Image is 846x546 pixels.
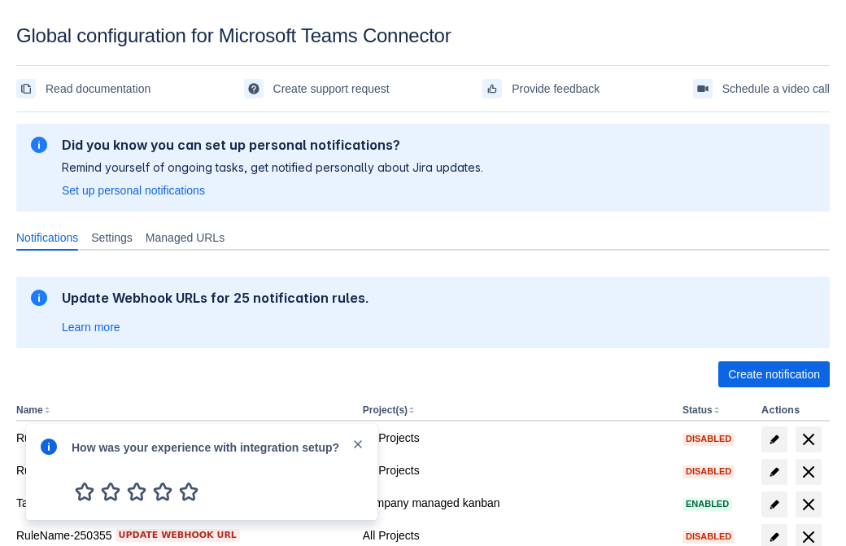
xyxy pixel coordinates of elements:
a: Read documentation [16,76,150,102]
span: edit [768,531,781,544]
span: support [247,82,260,95]
span: 3 [124,478,150,505]
span: Schedule a video call [722,76,830,102]
span: Disabled [682,435,735,443]
span: info [39,437,59,456]
button: Project(s) [363,404,408,416]
h2: Did you know you can set up personal notifications? [62,137,483,153]
span: Managed URLs [146,229,225,246]
button: Create notification [718,361,830,387]
div: How was your experience with integration setup? [72,437,351,456]
span: delete [799,462,818,482]
span: 2 [98,478,124,505]
div: All Projects [363,430,669,446]
span: videoCall [696,82,709,95]
span: 5 [176,478,202,505]
span: edit [768,433,781,446]
span: Create support request [273,76,390,102]
span: Read documentation [46,76,150,102]
a: Set up personal notifications [62,182,205,199]
span: close [351,438,364,451]
p: Remind yourself of ongoing tasks, get notified personally about Jira updates. [62,159,483,176]
span: Notifications [16,229,78,246]
span: feedback [486,82,499,95]
div: All Projects [363,527,669,544]
span: documentation [20,82,33,95]
span: Settings [91,229,133,246]
div: company managed kanban [363,495,669,511]
a: Learn more [62,319,120,335]
button: Status [682,404,713,416]
span: information [29,288,49,308]
span: information [29,135,49,155]
span: edit [768,465,781,478]
span: Provide feedback [512,76,600,102]
a: Schedule a video call [693,76,830,102]
a: Create support request [244,76,390,102]
span: Enabled [682,500,732,509]
h2: Update Webhook URLs for 25 notification rules. [62,290,369,306]
span: edit [768,498,781,511]
span: Create notification [728,361,820,387]
span: Disabled [682,467,735,476]
div: Global configuration for Microsoft Teams Connector [16,24,830,47]
span: delete [799,495,818,514]
span: 1 [72,478,98,505]
span: delete [799,430,818,449]
div: All Projects [363,462,669,478]
a: Provide feedback [482,76,600,102]
span: Disabled [682,532,735,541]
th: Actions [755,400,830,422]
button: Name [16,404,43,416]
span: 4 [150,478,176,505]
